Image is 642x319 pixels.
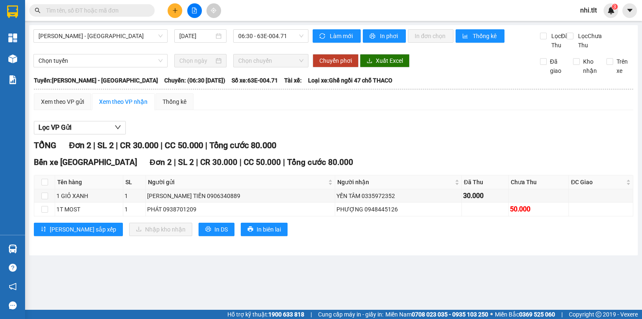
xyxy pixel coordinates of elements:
[9,264,17,272] span: question-circle
[456,29,504,43] button: bar-chartThống kê
[9,301,17,309] span: message
[239,157,242,167] span: |
[330,31,354,41] span: Làm mới
[69,140,91,150] span: Đơn 2
[257,225,281,234] span: In biên lai
[115,124,121,131] span: down
[164,76,225,85] span: Chuyến: (06:30 [DATE])
[462,33,469,40] span: bar-chart
[55,175,123,189] th: Tên hàng
[367,58,372,64] span: download
[172,8,178,13] span: plus
[214,225,228,234] span: In DS
[129,223,192,236] button: downloadNhập kho nhận
[238,54,304,67] span: Chọn chuyến
[199,223,234,236] button: printerIn DS
[163,97,186,106] div: Thống kê
[34,223,123,236] button: sort-ascending[PERSON_NAME] sắp xếp
[519,311,555,318] strong: 0369 525 060
[38,122,71,133] span: Lọc VP Gửi
[376,56,403,65] span: Xuất Excel
[41,226,46,233] span: sort-ascending
[380,31,399,41] span: In phơi
[8,54,17,63] img: warehouse-icon
[462,175,509,189] th: Đã Thu
[205,140,207,150] span: |
[613,4,616,10] span: 3
[596,311,601,317] span: copyright
[313,29,361,43] button: syncLàm mới
[35,8,41,13] span: search
[509,175,569,189] th: Chưa Thu
[232,76,278,85] span: Số xe: 63E-004.71
[369,33,377,40] span: printer
[99,97,148,106] div: Xem theo VP nhận
[337,178,453,187] span: Người nhận
[238,30,304,42] span: 06:30 - 63E-004.71
[93,140,95,150] span: |
[34,77,158,84] b: Tuyến: [PERSON_NAME] - [GEOGRAPHIC_DATA]
[241,223,288,236] button: printerIn biên lai
[191,8,197,13] span: file-add
[187,3,202,18] button: file-add
[268,311,304,318] strong: 1900 633 818
[626,7,634,14] span: caret-down
[287,157,353,167] span: Tổng cước 80.000
[147,205,334,214] div: PHÁT 0938701209
[200,157,237,167] span: CR 30.000
[179,31,214,41] input: 13/09/2025
[575,31,607,50] span: Lọc Chưa Thu
[174,157,176,167] span: |
[206,3,221,18] button: aim
[97,140,114,150] span: SL 2
[8,244,17,253] img: warehouse-icon
[7,5,18,18] img: logo-vxr
[211,8,217,13] span: aim
[336,205,460,214] div: PHƯỢNG 0948445126
[490,313,493,316] span: ⚪️
[205,226,211,233] span: printer
[209,140,276,150] span: Tổng cước 80.000
[311,310,312,319] span: |
[120,140,158,150] span: CR 30.000
[34,157,137,167] span: Bến xe [GEOGRAPHIC_DATA]
[385,310,488,319] span: Miền Nam
[412,311,488,318] strong: 0708 023 035 - 0935 103 250
[318,310,383,319] span: Cung cấp máy in - giấy in:
[580,57,600,75] span: Kho nhận
[160,140,163,150] span: |
[363,29,406,43] button: printerIn phơi
[38,30,163,42] span: Hồ Chí Minh - Mỹ Tho
[46,6,145,15] input: Tìm tên, số ĐT hoặc mã đơn
[50,225,116,234] span: [PERSON_NAME] sắp xếp
[125,205,144,214] div: 1
[561,310,563,319] span: |
[165,140,203,150] span: CC 50.000
[613,57,634,75] span: Trên xe
[622,3,637,18] button: caret-down
[150,157,172,167] span: Đơn 2
[147,191,334,201] div: [PERSON_NAME] TIẾN 0906340889
[196,157,198,167] span: |
[56,205,122,214] div: 1T MOST
[179,56,214,65] input: Chọn ngày
[34,140,56,150] span: TỔNG
[308,76,392,85] span: Loại xe: Ghế ngồi 47 chỗ THACO
[56,191,122,201] div: 1 GIỎ XANH
[125,191,144,201] div: 1
[360,54,410,67] button: downloadXuất Excel
[247,226,253,233] span: printer
[408,29,453,43] button: In đơn chọn
[34,121,126,134] button: Lọc VP Gửi
[571,178,624,187] span: ĐC Giao
[612,4,618,10] sup: 3
[168,3,182,18] button: plus
[573,5,604,15] span: nhi.tlt
[178,157,194,167] span: SL 2
[38,54,163,67] span: Chọn tuyến
[8,75,17,84] img: solution-icon
[548,31,570,50] span: Lọc Đã Thu
[607,7,615,14] img: icon-new-feature
[41,97,84,106] div: Xem theo VP gửi
[463,190,507,201] div: 30.000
